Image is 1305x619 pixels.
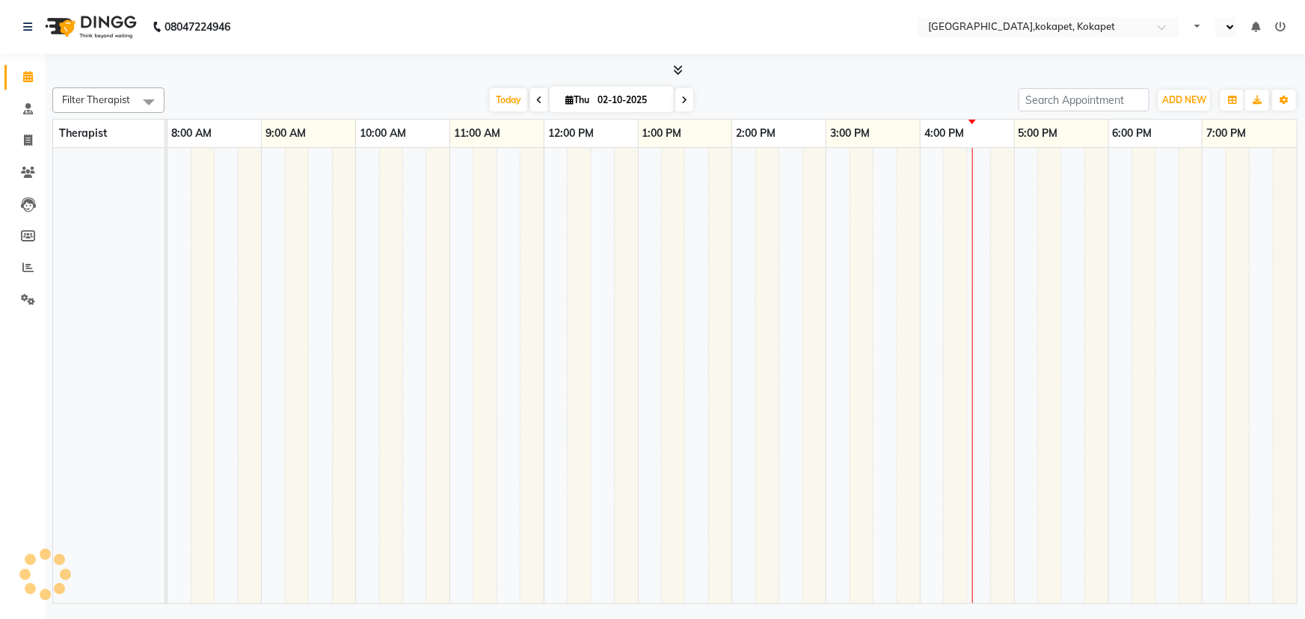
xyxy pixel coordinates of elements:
[356,123,410,144] a: 10:00 AM
[1015,123,1062,144] a: 5:00 PM
[1203,123,1250,144] a: 7:00 PM
[262,123,310,144] a: 9:00 AM
[1019,88,1149,111] input: Search Appointment
[450,123,504,144] a: 11:00 AM
[490,88,527,111] span: Today
[562,94,593,105] span: Thu
[921,123,968,144] a: 4:00 PM
[1109,123,1156,144] a: 6:00 PM
[38,6,141,48] img: logo
[168,123,215,144] a: 8:00 AM
[826,123,873,144] a: 3:00 PM
[62,93,130,105] span: Filter Therapist
[593,89,668,111] input: 2025-10-02
[544,123,598,144] a: 12:00 PM
[1162,94,1206,105] span: ADD NEW
[1158,90,1210,111] button: ADD NEW
[59,126,107,140] span: Therapist
[165,6,230,48] b: 08047224946
[732,123,779,144] a: 2:00 PM
[639,123,686,144] a: 1:00 PM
